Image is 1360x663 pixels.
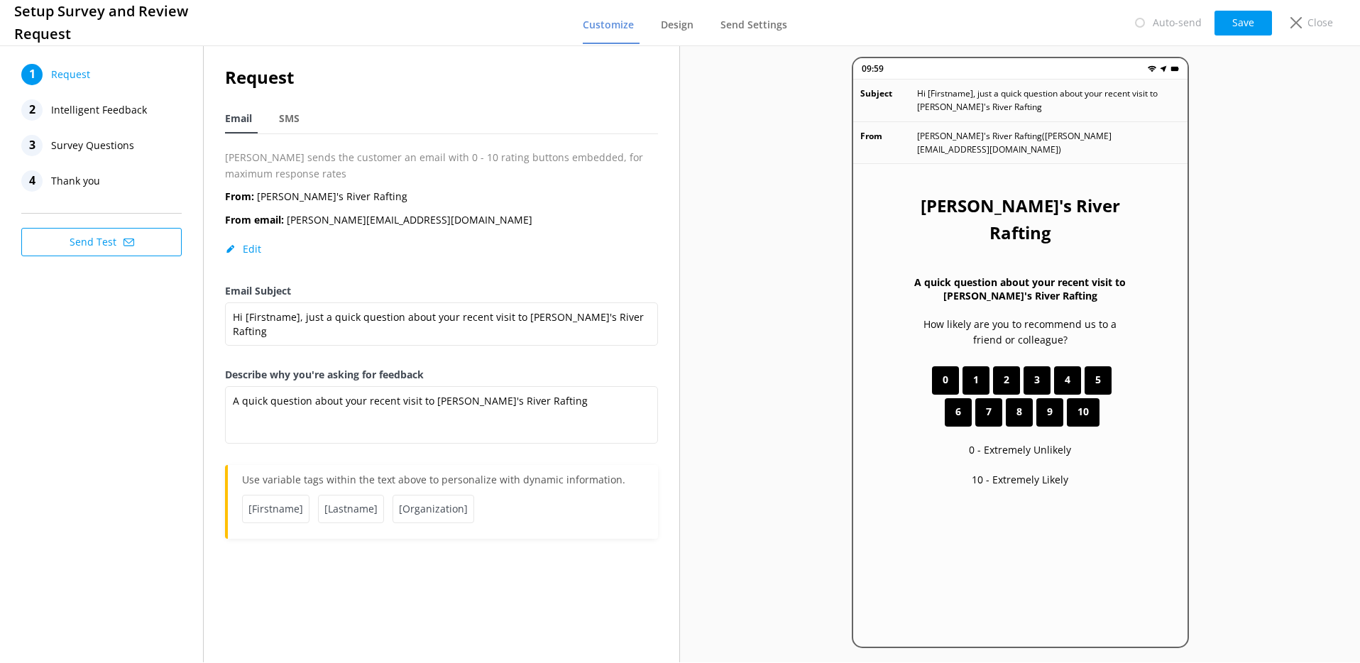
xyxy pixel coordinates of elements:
[21,135,43,156] div: 3
[910,317,1131,349] p: How likely are you to recommend us to a friend or colleague?
[21,228,182,256] button: Send Test
[1307,15,1333,31] p: Close
[910,192,1131,247] h2: [PERSON_NAME]'s River Rafting
[225,367,658,383] label: Describe why you're asking for feedback
[1016,404,1022,420] span: 8
[279,111,300,126] span: SMS
[242,495,309,523] span: [Firstname]
[225,150,658,182] p: [PERSON_NAME] sends the customer an email with 0 - 10 rating buttons embedded, for maximum respon...
[583,18,634,32] span: Customize
[862,62,884,75] p: 09:59
[1148,65,1156,73] img: wifi.png
[225,212,532,228] p: [PERSON_NAME][EMAIL_ADDRESS][DOMAIN_NAME]
[225,302,658,346] textarea: Hi [Firstname], just a quick question about your recent visit to [PERSON_NAME]'s River Rafting
[860,87,917,114] p: Subject
[972,472,1068,488] p: 10 - Extremely Likely
[1004,372,1009,388] span: 2
[225,242,261,256] button: Edit
[225,213,284,226] b: From email:
[51,135,134,156] span: Survey Questions
[1214,11,1272,35] button: Save
[1153,15,1202,31] p: Auto-send
[242,472,644,495] p: Use variable tags within the text above to personalize with dynamic information.
[318,495,384,523] span: [Lastname]
[21,99,43,121] div: 2
[225,283,658,299] label: Email Subject
[969,442,1071,458] p: 0 - Extremely Unlikely
[1095,372,1101,388] span: 5
[955,404,961,420] span: 6
[1077,404,1089,420] span: 10
[1159,65,1168,73] img: near-me.png
[720,18,787,32] span: Send Settings
[910,275,1131,302] h3: A quick question about your recent visit to [PERSON_NAME]'s River Rafting
[225,64,658,91] h2: Request
[661,18,693,32] span: Design
[1047,404,1053,420] span: 9
[943,372,948,388] span: 0
[21,170,43,192] div: 4
[225,111,252,126] span: Email
[21,64,43,85] div: 1
[1170,65,1179,73] img: battery.png
[1034,372,1040,388] span: 3
[917,129,1180,156] p: [PERSON_NAME]'s River Rafting ( [PERSON_NAME][EMAIL_ADDRESS][DOMAIN_NAME] )
[51,170,100,192] span: Thank you
[225,190,254,203] b: From:
[51,99,147,121] span: Intelligent Feedback
[1065,372,1070,388] span: 4
[973,372,979,388] span: 1
[225,189,407,204] p: [PERSON_NAME]'s River Rafting
[917,87,1180,114] p: Hi [Firstname], just a quick question about your recent visit to [PERSON_NAME]'s River Rafting
[860,129,917,156] p: From
[986,404,992,420] span: 7
[393,495,474,523] span: [Organization]
[51,64,90,85] span: Request
[225,386,658,444] textarea: A quick question about your recent visit to [PERSON_NAME]'s River Rafting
